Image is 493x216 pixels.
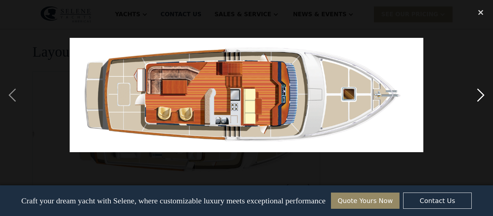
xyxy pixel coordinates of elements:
[468,4,493,20] div: close lightbox
[21,196,326,206] p: Craft your dream yacht with Selene, where customizable luxury meets exceptional performance
[403,193,472,209] a: Contact Us
[468,4,493,186] div: next image
[70,38,423,152] img: 6717e51a568b34f160a4eb5e_draw2-2-980x317.png
[331,193,400,209] a: Quote Yours Now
